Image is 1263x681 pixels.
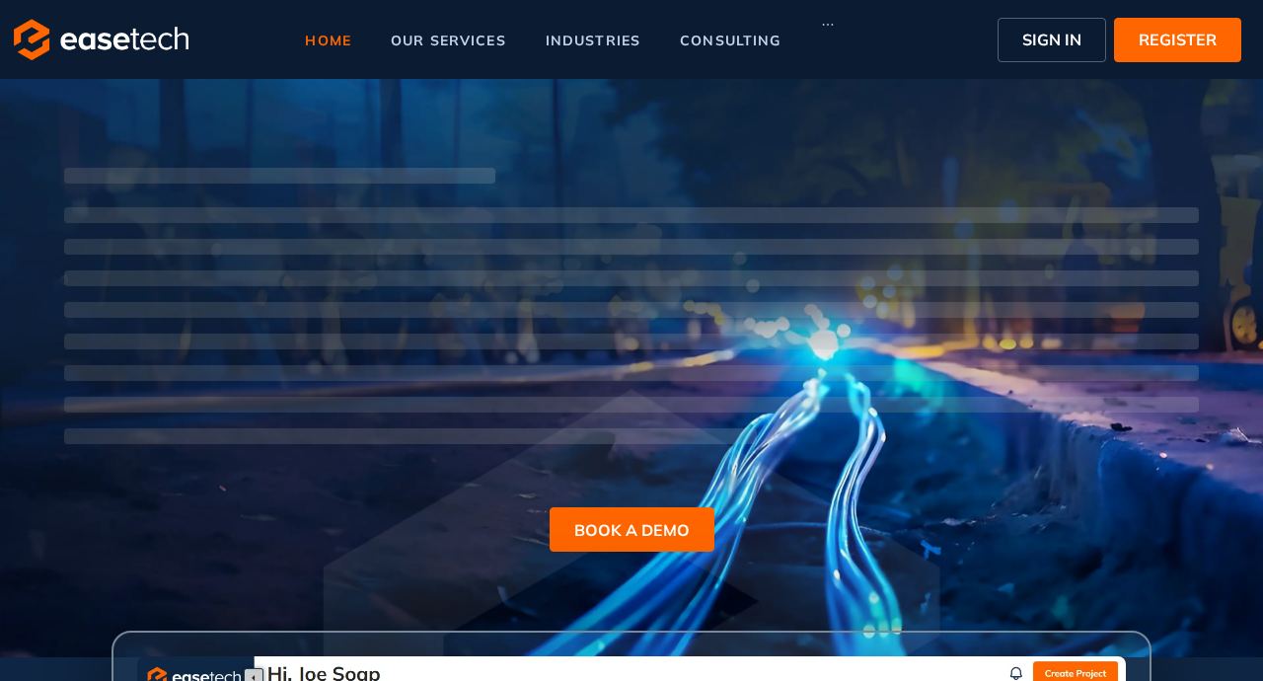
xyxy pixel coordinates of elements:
span: SIGN IN [1022,28,1081,51]
img: logo [14,19,188,60]
span: industries [546,34,640,47]
span: BOOK A DEMO [574,518,690,542]
span: our services [391,34,506,47]
button: REGISTER [1114,18,1241,62]
button: SIGN IN [998,18,1106,62]
button: BOOK A DEMO [550,507,714,552]
span: ellipsis [821,18,835,32]
span: consulting [680,34,780,47]
span: home [305,34,351,47]
span: REGISTER [1139,28,1217,51]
